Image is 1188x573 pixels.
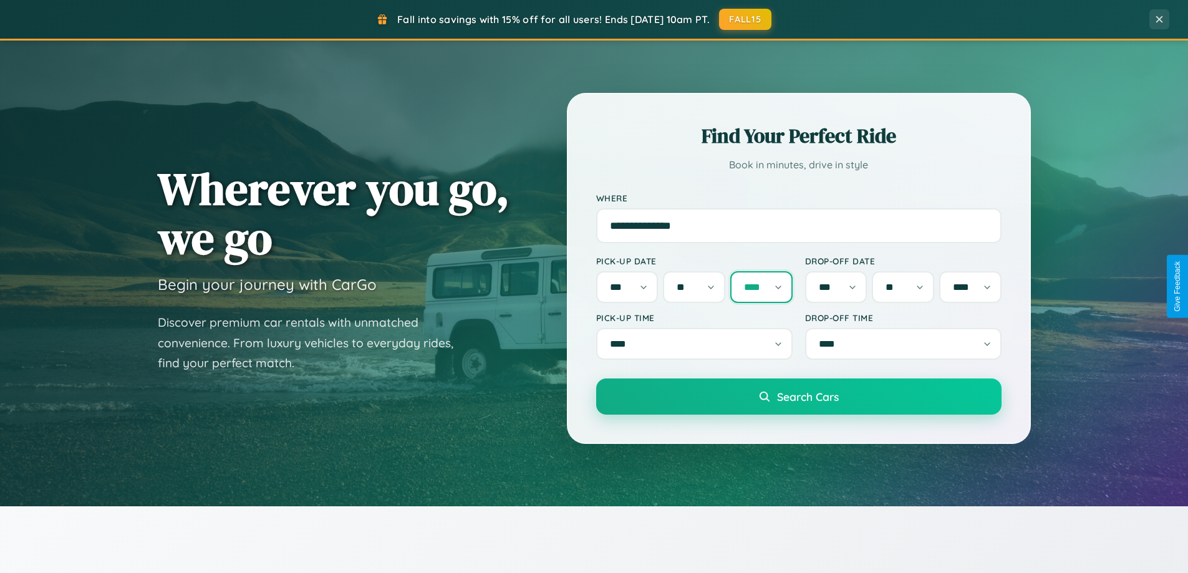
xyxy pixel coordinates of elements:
h1: Wherever you go, we go [158,164,509,262]
label: Pick-up Date [596,256,793,266]
button: Search Cars [596,378,1002,415]
label: Pick-up Time [596,312,793,323]
span: Fall into savings with 15% off for all users! Ends [DATE] 10am PT. [397,13,710,26]
p: Discover premium car rentals with unmatched convenience. From luxury vehicles to everyday rides, ... [158,312,470,373]
p: Book in minutes, drive in style [596,156,1002,174]
label: Drop-off Time [805,312,1002,323]
span: Search Cars [777,390,839,403]
label: Drop-off Date [805,256,1002,266]
h3: Begin your journey with CarGo [158,275,377,294]
h2: Find Your Perfect Ride [596,122,1002,150]
div: Give Feedback [1173,261,1182,312]
button: FALL15 [719,9,771,30]
label: Where [596,193,1002,203]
